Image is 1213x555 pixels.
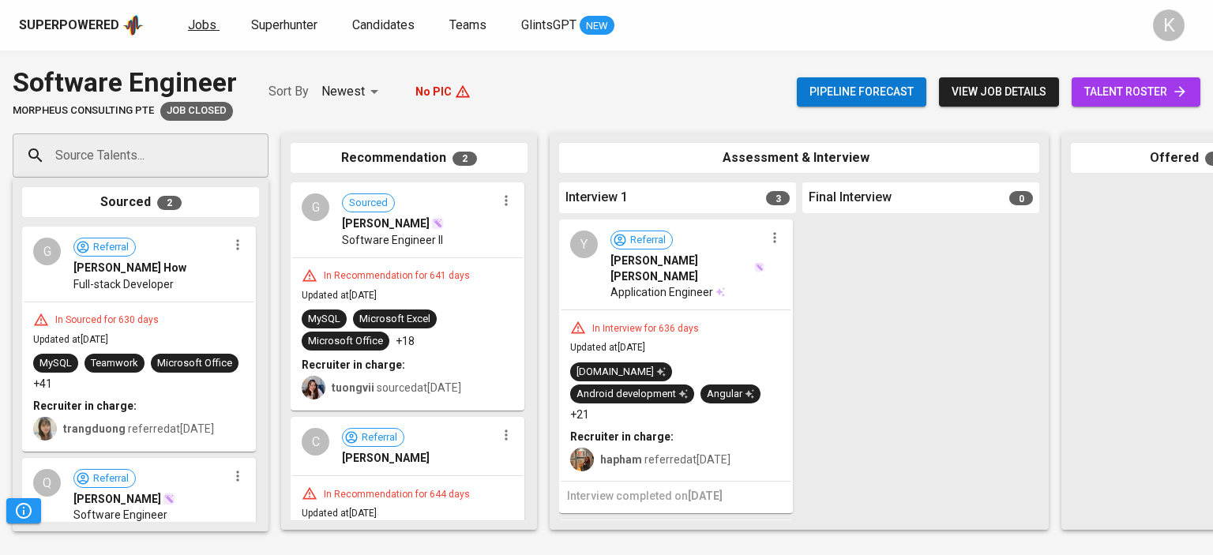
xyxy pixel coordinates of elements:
div: YReferral[PERSON_NAME] [PERSON_NAME]Application EngineerIn Interview for 636 daysUpdated at[DATE]... [559,219,793,513]
p: No PIC [415,84,452,99]
a: Candidates [352,16,418,36]
span: Software Engineer II [342,232,443,248]
div: Microsoft Office [157,356,232,371]
span: Candidates [352,17,415,32]
img: magic_wand.svg [754,262,764,272]
b: Recruiter in charge: [302,358,405,371]
div: G [302,193,329,221]
a: GlintsGPT NEW [521,16,614,36]
span: Software Engineer [73,507,167,523]
span: Referral [624,233,672,248]
b: tuongvii [332,381,374,394]
span: Jobs [188,17,216,32]
div: Teamwork [91,356,138,371]
span: Pipeline forecast [809,82,914,102]
span: [PERSON_NAME] How [73,260,186,276]
span: Referral [355,430,404,445]
span: Superhunter [251,17,317,32]
span: NEW [580,18,614,34]
span: 0 [1009,191,1033,205]
span: Full-stack Developer [73,276,174,292]
div: Android development [576,387,688,402]
a: Jobs [188,16,220,36]
img: trang.duong@glints.com [33,417,57,441]
span: Updated at [DATE] [570,342,645,353]
div: Angular [707,387,754,402]
div: In Recommendation for 644 days [317,488,476,501]
img: app logo [122,13,144,37]
span: Updated at [DATE] [33,334,108,345]
div: Job closure caused by changes in client hiring plans [160,102,233,121]
b: trangduong [63,422,126,435]
div: Assessment & Interview [559,143,1039,174]
span: Job Closed [160,103,233,118]
span: [PERSON_NAME] [PERSON_NAME] [610,253,753,284]
span: 2 [157,196,182,210]
div: MySQL [39,356,72,371]
div: K [1153,9,1185,41]
img: vi.phan@glints.com [302,376,325,399]
button: Pipeline Triggers [6,498,41,523]
div: Sourced [22,187,259,218]
p: +21 [570,407,589,422]
div: Software Engineer [13,63,237,102]
span: sourced at [DATE] [332,381,461,394]
div: In Sourced for 630 days [49,313,165,327]
span: view job details [952,82,1046,102]
span: Final Interview [809,189,892,207]
b: Recruiter in charge: [570,430,674,443]
h6: Interview completed on [567,488,785,505]
span: 2 [453,152,477,166]
span: [PERSON_NAME] [342,216,430,231]
p: +41 [33,376,52,392]
p: Newest [321,82,365,101]
div: G [33,238,61,265]
span: [PERSON_NAME] [73,491,161,507]
button: Open [260,154,263,157]
div: [DOMAIN_NAME] [576,365,666,380]
img: magic_wand.svg [163,493,175,505]
button: Pipeline forecast [797,77,926,107]
span: [DATE] [688,489,723,502]
a: Superhunter [251,16,321,36]
span: Updated at [DATE] [302,290,377,301]
p: +18 [396,333,415,349]
span: GlintsGPT [521,17,576,32]
span: referred at [DATE] [63,422,214,435]
div: Microsoft Excel [359,312,430,327]
span: 3 [766,191,790,205]
span: [PERSON_NAME] [342,450,430,466]
div: In Recommendation for 641 days [317,269,476,283]
a: Teams [449,16,490,36]
div: In Interview for 636 days [586,322,705,336]
div: Superpowered [19,17,119,35]
div: GReferral[PERSON_NAME] HowFull-stack DeveloperIn Sourced for 630 daysUpdated at[DATE]MySQLTeamwor... [22,227,256,452]
span: Morpheus Consulting Pte [13,103,154,118]
div: Microsoft Office [308,334,383,349]
div: Newest [321,77,384,107]
img: ha.pham@glints.com [570,448,594,471]
a: Superpoweredapp logo [19,13,144,37]
span: talent roster [1084,82,1188,102]
span: referred at [DATE] [600,453,730,466]
p: Sort By [269,82,309,101]
div: MySQL [308,312,340,327]
span: Teams [449,17,486,32]
div: Y [570,231,598,258]
button: view job details [939,77,1059,107]
span: Interview 1 [565,189,628,207]
div: Q [33,469,61,497]
span: Updated at [DATE] [302,508,377,519]
span: Referral [87,471,135,486]
span: Referral [87,240,135,255]
div: C [302,428,329,456]
span: Application Engineer [610,284,713,300]
b: hapham [600,453,642,466]
div: GSourced[PERSON_NAME]Software Engineer IIIn Recommendation for 641 daysUpdated at[DATE]MySQLMicro... [291,182,524,411]
b: Recruiter in charge: [33,399,137,412]
img: magic_wand.svg [431,217,444,230]
div: Recommendation [291,143,528,174]
span: Sourced [343,196,394,211]
a: talent roster [1072,77,1200,107]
